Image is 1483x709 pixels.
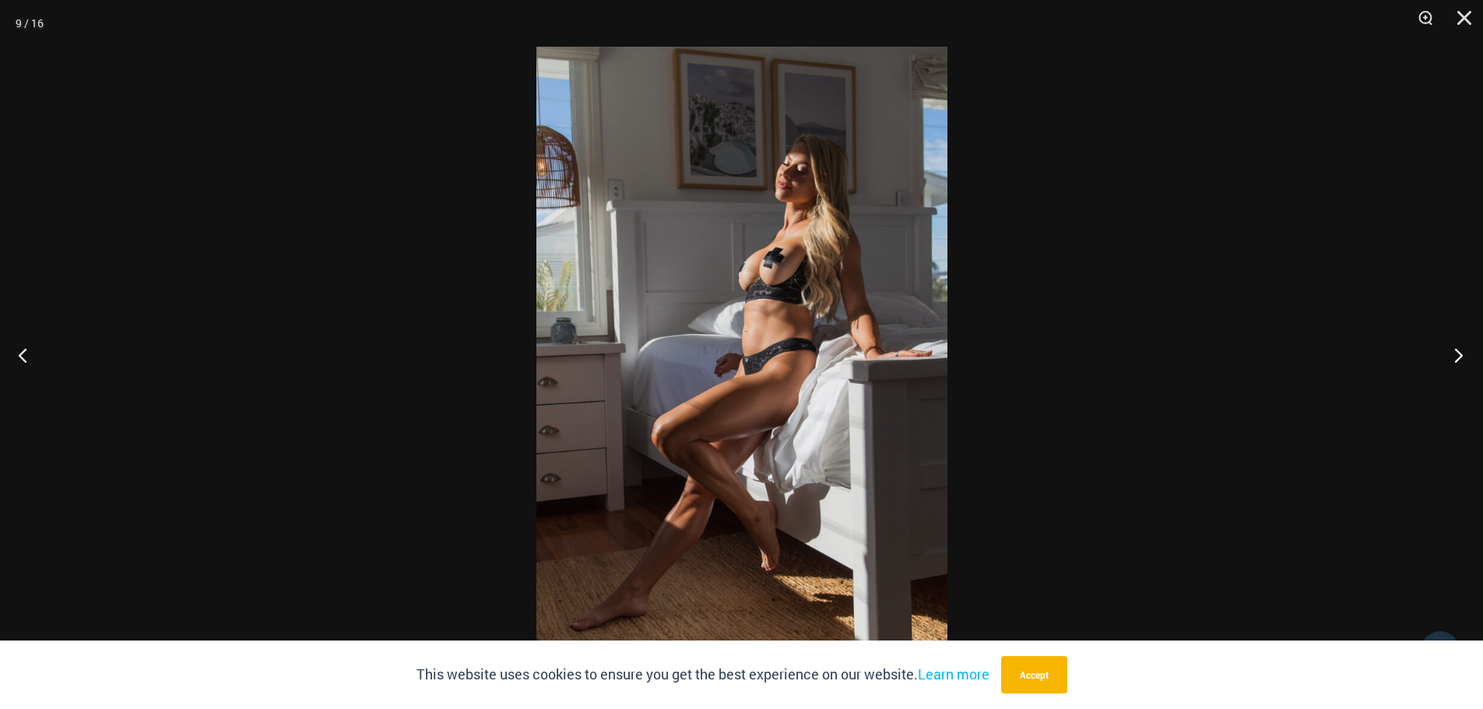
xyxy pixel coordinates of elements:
button: Accept [1001,656,1067,693]
button: Next [1425,316,1483,394]
img: Nights Fall Silver Leopard 1036 Bra 6046 Thong 06 [536,47,947,662]
div: 9 / 16 [16,12,44,35]
a: Learn more [918,665,989,683]
p: This website uses cookies to ensure you get the best experience on our website. [416,663,989,686]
